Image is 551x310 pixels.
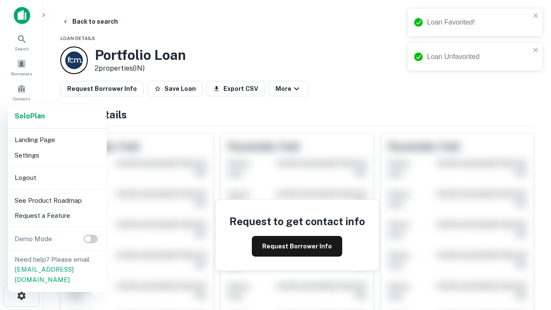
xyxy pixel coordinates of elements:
p: Need help? Please email [15,254,100,285]
iframe: Chat Widget [508,214,551,255]
a: SoloPlan [15,111,45,121]
li: Request a Feature [11,208,103,223]
li: Settings [11,148,103,163]
li: Landing Page [11,132,103,148]
p: Demo Mode [11,234,56,244]
li: Logout [11,170,103,186]
li: See Product Roadmap [11,193,103,208]
div: Loan Unfavorited [427,52,530,62]
div: Loan Favorited! [427,17,530,28]
button: close [533,46,539,55]
button: close [533,12,539,20]
a: [EMAIL_ADDRESS][DOMAIN_NAME] [15,266,74,283]
strong: Solo Plan [15,112,45,120]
